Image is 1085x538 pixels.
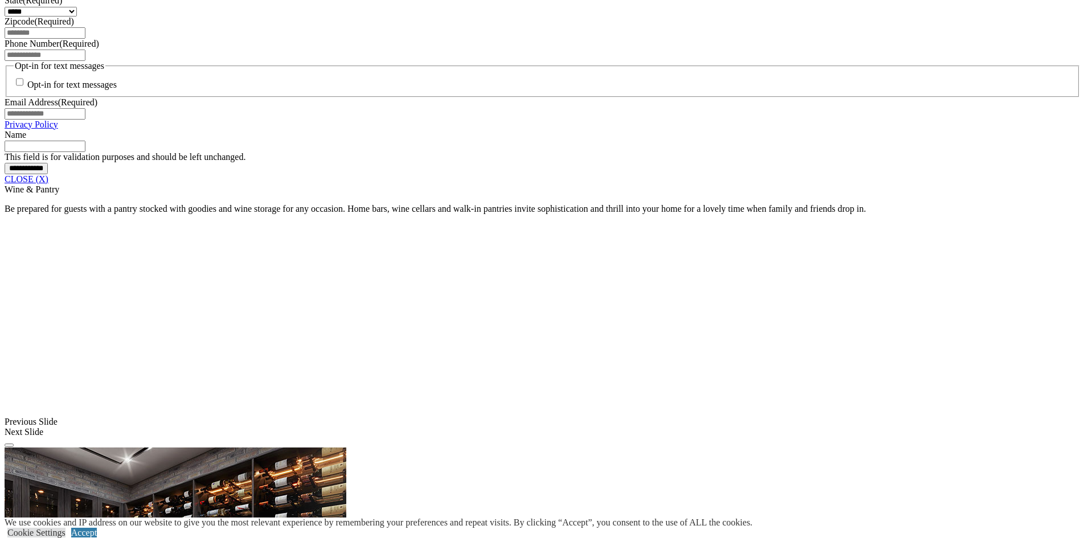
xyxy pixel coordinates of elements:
div: Previous Slide [5,417,1080,427]
a: CLOSE (X) [5,174,48,184]
span: (Required) [59,39,99,48]
div: Next Slide [5,427,1080,437]
button: Click here to pause slide show [5,443,14,447]
a: Accept [71,528,97,537]
label: Email Address [5,97,97,107]
span: (Required) [58,97,97,107]
span: (Required) [34,17,73,26]
label: Phone Number [5,39,99,48]
span: Wine & Pantry [5,184,59,194]
label: Name [5,130,26,139]
a: Privacy Policy [5,120,58,129]
legend: Opt-in for text messages [14,61,105,71]
div: This field is for validation purposes and should be left unchanged. [5,152,1080,162]
p: Be prepared for guests with a pantry stocked with goodies and wine storage for any occasion. Home... [5,204,1080,214]
a: Cookie Settings [7,528,65,537]
label: Zipcode [5,17,74,26]
div: We use cookies and IP address on our website to give you the most relevant experience by remember... [5,518,752,528]
label: Opt-in for text messages [27,80,117,90]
